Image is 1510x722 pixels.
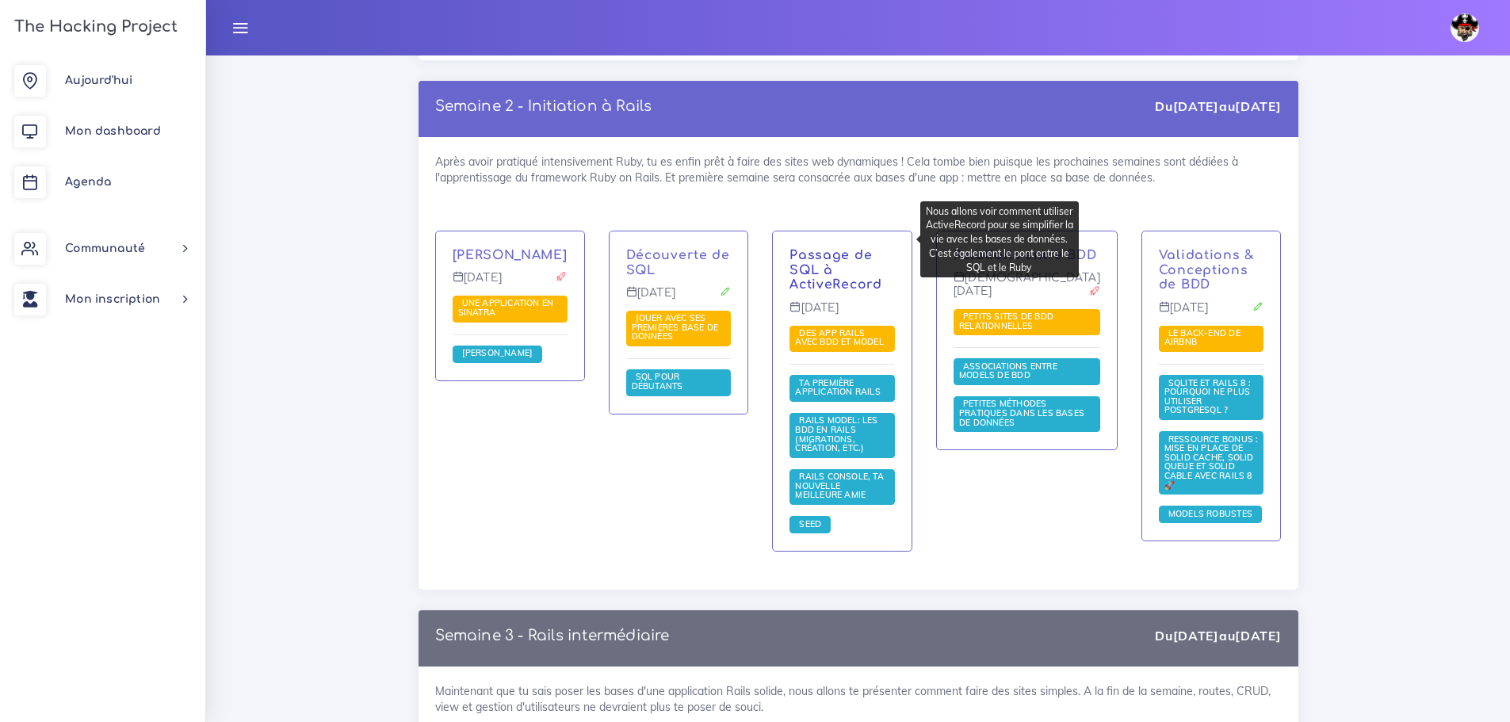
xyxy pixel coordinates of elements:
strong: [DATE] [1235,98,1281,114]
a: Petits sites de BDD relationnelles [959,311,1053,332]
a: [PERSON_NAME] [453,248,568,262]
img: avatar [1451,13,1479,42]
a: SQLite et Rails 8 : Pourquoi ne plus utiliser PostgreSQL ? [1164,377,1251,416]
span: Mon dashboard [65,125,161,137]
span: Rails Model: les BDD en Rails (migrations, création, etc.) [795,414,877,453]
span: Communauté [65,243,145,254]
a: Une application en Sinatra [458,298,554,319]
a: Models robustes [1164,509,1256,520]
a: Ta première application Rails [795,377,885,398]
span: Jouer avec ses premières base de données [632,312,719,342]
span: Une application en Sinatra [458,297,554,318]
div: Nous allons voir comment utiliser ActiveRecord pour se simplifier la vie avec les bases de donnée... [920,201,1079,277]
p: [DATE] [453,271,568,296]
a: Petites méthodes pratiques dans les bases de données [959,399,1084,428]
h3: The Hacking Project [10,18,178,36]
a: [PERSON_NAME] [458,348,537,359]
p: [DEMOGRAPHIC_DATA][DATE] [954,271,1100,310]
span: [PERSON_NAME] [458,347,537,358]
p: [DATE] [626,286,732,311]
span: Le Back-end de Airbnb [1164,327,1240,348]
p: [DATE] [1159,301,1264,327]
a: Seed [795,518,825,529]
strong: [DATE] [1173,628,1219,644]
span: Des app Rails avec BDD et Model [795,327,888,348]
a: Rails Model: les BDD en Rails (migrations, création, etc.) [795,415,877,454]
a: Semaine 3 - Rails intermédiaire [435,628,670,644]
a: Rails Console, ta nouvelle meilleure amie [795,472,884,501]
a: Passage de SQL à ActiveRecord [789,248,881,292]
p: [DATE] [789,301,895,327]
span: SQL pour débutants [632,371,687,392]
span: Models robustes [1164,508,1256,519]
span: Associations entre models de BDD [959,361,1057,381]
a: Des app Rails avec BDD et Model [795,328,888,349]
span: Petites méthodes pratiques dans les bases de données [959,398,1084,427]
div: Du au [1155,627,1281,645]
a: Jouer avec ses premières base de données [632,313,719,342]
a: SQL pour débutants [632,372,687,392]
a: Découverte de SQL [626,248,730,277]
div: Du au [1155,97,1281,116]
a: Semaine 2 - Initiation à Rails [435,98,652,114]
a: Ressource Bonus : Mise en place de Solid Cache, Solid Queue et Solid Cable avec Rails 8 🚀 [1164,434,1259,491]
span: Petits sites de BDD relationnelles [959,311,1053,331]
span: Rails Console, ta nouvelle meilleure amie [795,471,884,500]
a: Validations & Conceptions de BDD [1159,248,1254,292]
span: Aujourd'hui [65,74,132,86]
span: Mon inscription [65,293,160,305]
div: Après avoir pratiqué intensivement Ruby, tu es enfin prêt à faire des sites web dynamiques ! Cela... [419,137,1298,589]
a: Le Back-end de Airbnb [1164,328,1240,349]
strong: [DATE] [1235,628,1281,644]
a: Associations entre models de BDD [959,361,1057,382]
strong: [DATE] [1173,98,1219,114]
span: Agenda [65,176,111,188]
